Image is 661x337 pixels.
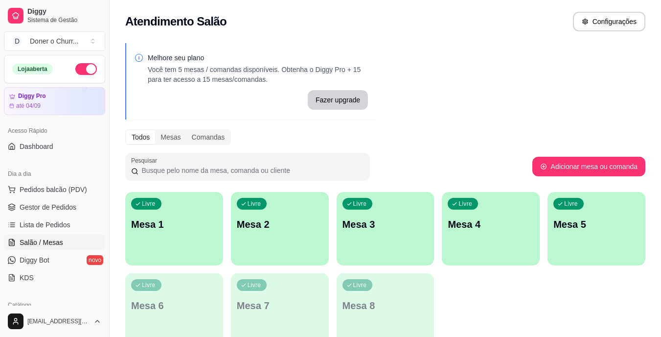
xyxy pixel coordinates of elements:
p: Livre [564,200,578,208]
p: Mesa 3 [342,217,429,231]
div: Catálogo [4,297,105,313]
p: Mesa 8 [342,299,429,313]
a: Diggy Proaté 04/09 [4,87,105,115]
p: Livre [248,200,261,208]
span: Dashboard [20,142,53,151]
p: Mesa 5 [553,217,639,231]
p: Livre [248,281,261,289]
div: Acesso Rápido [4,123,105,139]
p: Mesa 7 [237,299,323,313]
button: LivreMesa 2 [231,192,329,265]
a: KDS [4,270,105,286]
div: Doner o Churr ... [30,36,79,46]
button: [EMAIL_ADDRESS][DOMAIN_NAME] [4,310,105,333]
input: Pesquisar [138,166,364,175]
article: Diggy Pro [18,93,46,100]
h2: Atendimento Salão [125,14,227,29]
p: Livre [353,281,367,289]
label: Pesquisar [131,156,160,165]
button: Adicionar mesa ou comanda [532,157,645,176]
span: D [12,36,22,46]
p: Melhore seu plano [148,53,368,63]
a: Dashboard [4,139,105,154]
div: Mesas [155,130,186,144]
p: Mesa 1 [131,217,217,231]
p: Livre [142,281,156,289]
button: LivreMesa 1 [125,192,223,265]
span: Diggy Bot [20,255,49,265]
div: Comandas [186,130,230,144]
p: Você tem 5 mesas / comandas disponíveis. Obtenha o Diggy Pro + 15 para ter acesso a 15 mesas/coma... [148,65,368,84]
a: DiggySistema de Gestão [4,4,105,27]
p: Livre [458,200,472,208]
button: Configurações [573,12,645,31]
div: Loja aberta [12,64,53,74]
button: LivreMesa 3 [337,192,434,265]
span: Lista de Pedidos [20,220,70,230]
p: Mesa 4 [448,217,534,231]
span: KDS [20,273,34,283]
span: [EMAIL_ADDRESS][DOMAIN_NAME] [27,317,90,325]
p: Mesa 2 [237,217,323,231]
a: Salão / Mesas [4,235,105,250]
a: Diggy Botnovo [4,252,105,268]
span: Pedidos balcão (PDV) [20,185,87,194]
button: LivreMesa 5 [547,192,645,265]
button: Pedidos balcão (PDV) [4,182,105,197]
button: Select a team [4,31,105,51]
div: Todos [126,130,155,144]
span: Gestor de Pedidos [20,202,76,212]
p: Mesa 6 [131,299,217,313]
div: Dia a dia [4,166,105,182]
button: Alterar Status [75,63,97,75]
article: até 04/09 [16,102,41,110]
a: Gestor de Pedidos [4,199,105,215]
button: Fazer upgrade [308,90,368,110]
p: Livre [353,200,367,208]
span: Diggy [27,7,101,16]
span: Salão / Mesas [20,238,63,247]
p: Livre [142,200,156,208]
span: Sistema de Gestão [27,16,101,24]
button: LivreMesa 4 [442,192,540,265]
a: Lista de Pedidos [4,217,105,233]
